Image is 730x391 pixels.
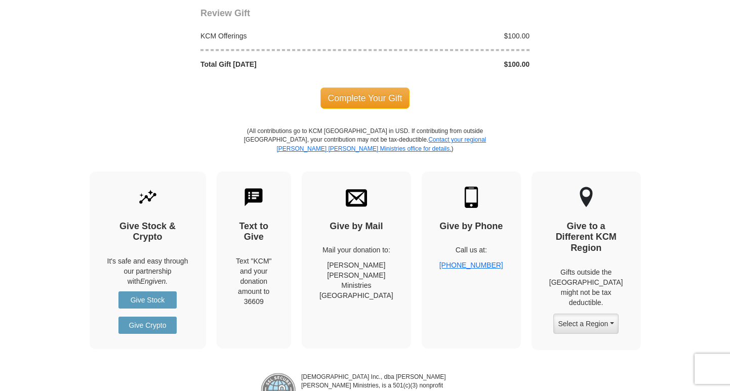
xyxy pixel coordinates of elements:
div: $100.00 [365,31,535,41]
a: [PHONE_NUMBER] [439,261,503,269]
img: envelope.svg [346,187,367,208]
p: (All contributions go to KCM [GEOGRAPHIC_DATA] in USD. If contributing from outside [GEOGRAPHIC_D... [244,127,486,171]
img: text-to-give.svg [243,187,264,208]
h4: Give by Mail [319,221,393,232]
img: other-region [579,187,593,208]
button: Select a Region [553,314,618,334]
i: Engiven. [140,277,168,285]
div: $100.00 [365,59,535,69]
h4: Give Stock & Crypto [107,221,188,243]
p: Call us at: [439,245,503,255]
a: Contact your regional [PERSON_NAME] [PERSON_NAME] Ministries office for details. [276,136,486,152]
a: Give Crypto [118,317,177,334]
p: Mail your donation to: [319,245,393,255]
div: Total Gift [DATE] [195,59,366,69]
p: Gifts outside the [GEOGRAPHIC_DATA] might not be tax deductible. [549,267,623,308]
span: Review Gift [200,8,250,18]
div: KCM Offerings [195,31,366,41]
img: give-by-stock.svg [137,187,158,208]
p: [PERSON_NAME] [PERSON_NAME] Ministries [GEOGRAPHIC_DATA] [319,260,393,300]
p: It's safe and easy through our partnership with [107,256,188,286]
a: Give Stock [118,291,177,309]
h4: Give to a Different KCM Region [549,221,623,254]
div: Text "KCM" and your donation amount to 36609 [234,256,274,307]
span: Complete Your Gift [320,88,410,109]
h4: Give by Phone [439,221,503,232]
img: mobile.svg [461,187,482,208]
h4: Text to Give [234,221,274,243]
